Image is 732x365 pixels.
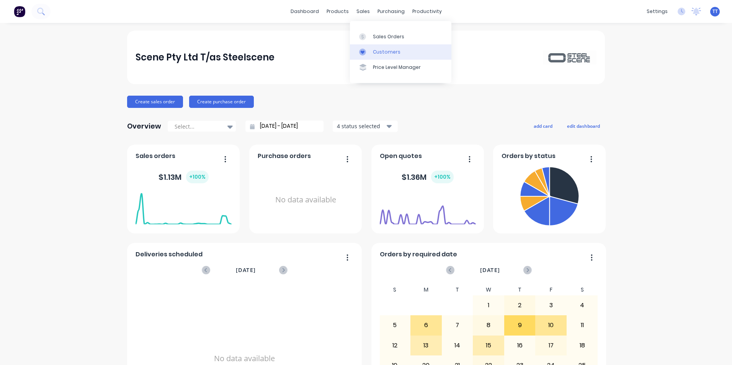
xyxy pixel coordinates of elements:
div: 10 [536,316,566,335]
a: Sales Orders [350,29,451,44]
span: Purchase orders [258,152,311,161]
button: add card [529,121,557,131]
div: 16 [505,336,535,355]
div: purchasing [374,6,408,17]
div: 2 [505,296,535,315]
div: 5 [380,316,410,335]
div: 17 [536,336,566,355]
div: $ 1.13M [158,171,209,183]
span: Orders by status [502,152,556,161]
button: 4 status selected [333,121,398,132]
img: Scene Pty Ltd T/as Steelscene [543,51,596,64]
div: Sales Orders [373,33,404,40]
span: Orders by required date [380,250,457,259]
a: Customers [350,44,451,60]
div: 6 [411,316,441,335]
div: T [504,284,536,295]
div: + 100 % [431,171,454,183]
div: No data available [258,164,354,236]
div: 3 [536,296,566,315]
span: TT [712,8,718,15]
div: F [535,284,567,295]
div: T [442,284,473,295]
div: M [410,284,442,295]
a: Price Level Manager [350,60,451,75]
div: S [379,284,411,295]
span: [DATE] [236,266,256,274]
span: Deliveries scheduled [136,250,203,259]
div: $ 1.36M [402,171,454,183]
span: Open quotes [380,152,422,161]
div: 4 status selected [337,122,385,130]
div: Scene Pty Ltd T/as Steelscene [136,50,274,65]
div: W [473,284,504,295]
span: [DATE] [480,266,500,274]
div: 9 [505,316,535,335]
div: 4 [567,296,598,315]
div: Customers [373,49,400,55]
button: Create sales order [127,96,183,108]
button: edit dashboard [562,121,605,131]
div: 11 [567,316,598,335]
div: 15 [473,336,504,355]
div: + 100 % [186,171,209,183]
div: 13 [411,336,441,355]
div: 12 [380,336,410,355]
div: 18 [567,336,598,355]
div: 8 [473,316,504,335]
a: dashboard [287,6,323,17]
span: Sales orders [136,152,175,161]
div: Price Level Manager [373,64,421,71]
img: Factory [14,6,25,17]
div: 7 [442,316,473,335]
div: 1 [473,296,504,315]
div: products [323,6,353,17]
div: S [567,284,598,295]
div: settings [643,6,672,17]
button: Create purchase order [189,96,254,108]
div: Overview [127,119,161,134]
div: productivity [408,6,446,17]
div: sales [353,6,374,17]
div: 14 [442,336,473,355]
